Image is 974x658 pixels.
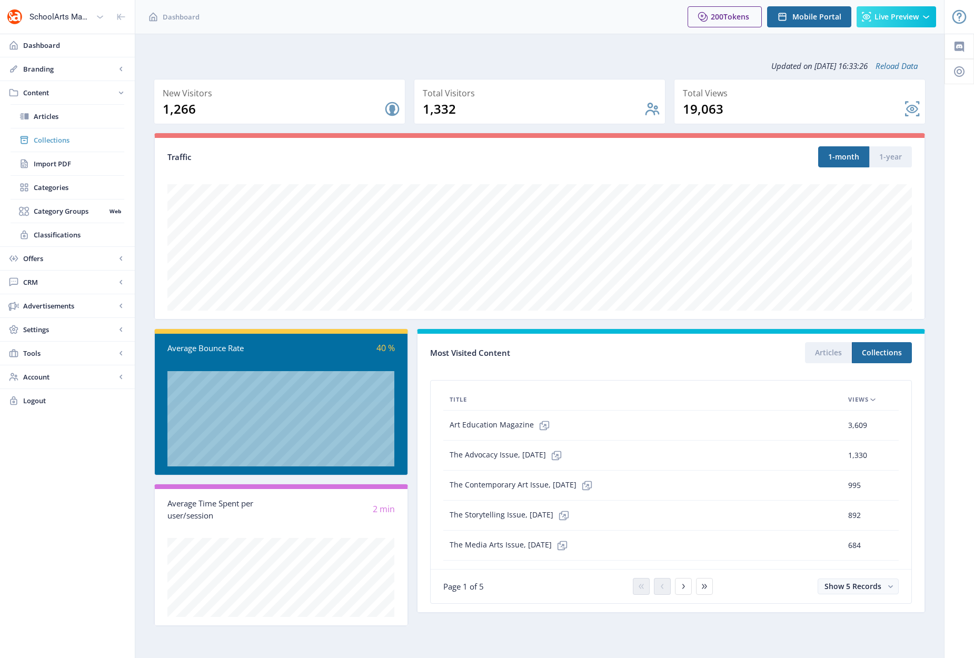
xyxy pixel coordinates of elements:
[23,40,126,51] span: Dashboard
[857,6,936,27] button: Live Preview
[848,393,869,406] span: Views
[450,475,598,496] span: The Contemporary Art Issue, [DATE]
[818,146,869,167] button: 1-month
[805,342,852,363] button: Articles
[23,372,116,382] span: Account
[683,101,904,117] div: 19,063
[34,135,124,145] span: Collections
[163,12,200,22] span: Dashboard
[443,581,484,592] span: Page 1 of 5
[430,345,671,361] div: Most Visited Content
[767,6,851,27] button: Mobile Portal
[23,301,116,311] span: Advertisements
[34,158,124,169] span: Import PDF
[23,64,116,74] span: Branding
[450,505,574,526] span: The Storytelling Issue, [DATE]
[688,6,762,27] button: 200Tokens
[34,182,124,193] span: Categories
[34,206,106,216] span: Category Groups
[23,87,116,98] span: Content
[824,581,881,591] span: Show 5 Records
[450,393,467,406] span: Title
[450,535,573,556] span: The Media Arts Issue, [DATE]
[6,8,23,25] img: properties.app_icon.png
[11,105,124,128] a: Articles
[23,348,116,358] span: Tools
[874,13,919,21] span: Live Preview
[423,101,644,117] div: 1,332
[11,200,124,223] a: Category GroupsWeb
[848,449,867,462] span: 1,330
[167,151,540,163] div: Traffic
[23,277,116,287] span: CRM
[34,111,124,122] span: Articles
[852,342,912,363] button: Collections
[376,342,395,354] span: 40 %
[11,223,124,246] a: Classifications
[450,445,567,466] span: The Advocacy Issue, [DATE]
[29,5,92,28] div: SchoolArts Magazine
[167,497,281,521] div: Average Time Spent per user/session
[450,415,555,436] span: Art Education Magazine
[154,53,926,79] div: Updated on [DATE] 16:33:26
[281,503,395,515] div: 2 min
[423,86,661,101] div: Total Visitors
[723,12,749,22] span: Tokens
[848,479,861,492] span: 995
[163,86,401,101] div: New Visitors
[34,230,124,240] span: Classifications
[163,101,384,117] div: 1,266
[23,324,116,335] span: Settings
[23,253,116,264] span: Offers
[848,509,861,522] span: 892
[869,146,912,167] button: 1-year
[683,86,921,101] div: Total Views
[23,395,126,406] span: Logout
[848,539,861,552] span: 684
[848,419,867,432] span: 3,609
[868,61,918,71] a: Reload Data
[106,206,124,216] nb-badge: Web
[818,579,899,594] button: Show 5 Records
[11,128,124,152] a: Collections
[167,342,281,354] div: Average Bounce Rate
[792,13,841,21] span: Mobile Portal
[11,176,124,199] a: Categories
[11,152,124,175] a: Import PDF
